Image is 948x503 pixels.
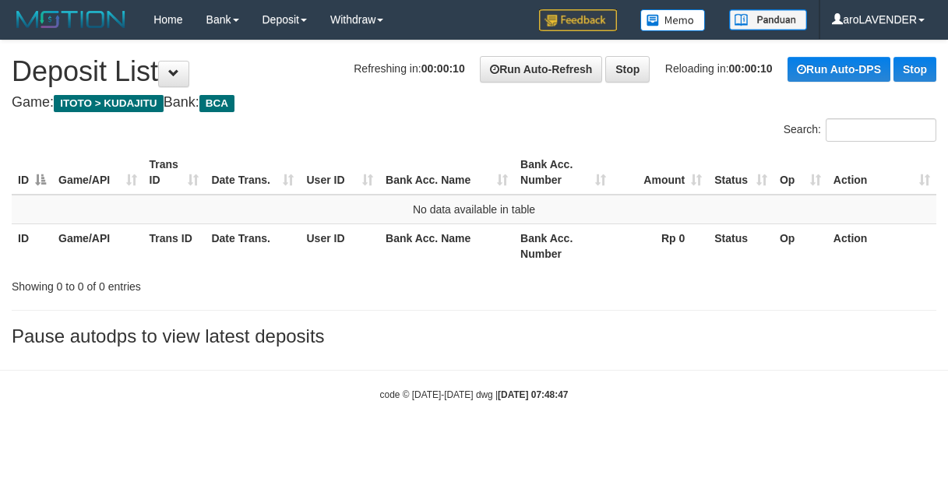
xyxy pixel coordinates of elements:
[52,150,143,195] th: Game/API: activate to sort column ascending
[612,223,709,268] th: Rp 0
[827,223,936,268] th: Action
[708,150,774,195] th: Status: activate to sort column ascending
[665,62,773,75] span: Reloading in:
[52,223,143,268] th: Game/API
[380,389,569,400] small: code © [DATE]-[DATE] dwg |
[893,57,936,82] a: Stop
[612,150,709,195] th: Amount: activate to sort column ascending
[605,56,650,83] a: Stop
[199,95,234,112] span: BCA
[300,223,379,268] th: User ID
[379,150,514,195] th: Bank Acc. Name: activate to sort column ascending
[354,62,464,75] span: Refreshing in:
[640,9,706,31] img: Button%20Memo.svg
[12,56,936,87] h1: Deposit List
[12,223,52,268] th: ID
[729,62,773,75] strong: 00:00:10
[827,150,936,195] th: Action: activate to sort column ascending
[784,118,936,142] label: Search:
[205,150,300,195] th: Date Trans.: activate to sort column ascending
[12,326,936,346] h3: Pause autodps to view latest deposits
[788,57,890,82] a: Run Auto-DPS
[205,223,300,268] th: Date Trans.
[498,389,568,400] strong: [DATE] 07:48:47
[774,150,827,195] th: Op: activate to sort column ascending
[480,56,602,83] a: Run Auto-Refresh
[379,223,514,268] th: Bank Acc. Name
[729,9,807,30] img: panduan.png
[539,9,617,31] img: Feedback.jpg
[12,8,130,31] img: MOTION_logo.png
[54,95,164,112] span: ITOTO > KUDAJITU
[12,95,936,111] h4: Game: Bank:
[826,118,936,142] input: Search:
[421,62,465,75] strong: 00:00:10
[514,150,612,195] th: Bank Acc. Number: activate to sort column ascending
[708,223,774,268] th: Status
[774,223,827,268] th: Op
[12,150,52,195] th: ID: activate to sort column descending
[143,223,206,268] th: Trans ID
[300,150,379,195] th: User ID: activate to sort column ascending
[12,273,383,294] div: Showing 0 to 0 of 0 entries
[143,150,206,195] th: Trans ID: activate to sort column ascending
[514,223,612,268] th: Bank Acc. Number
[12,195,936,224] td: No data available in table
